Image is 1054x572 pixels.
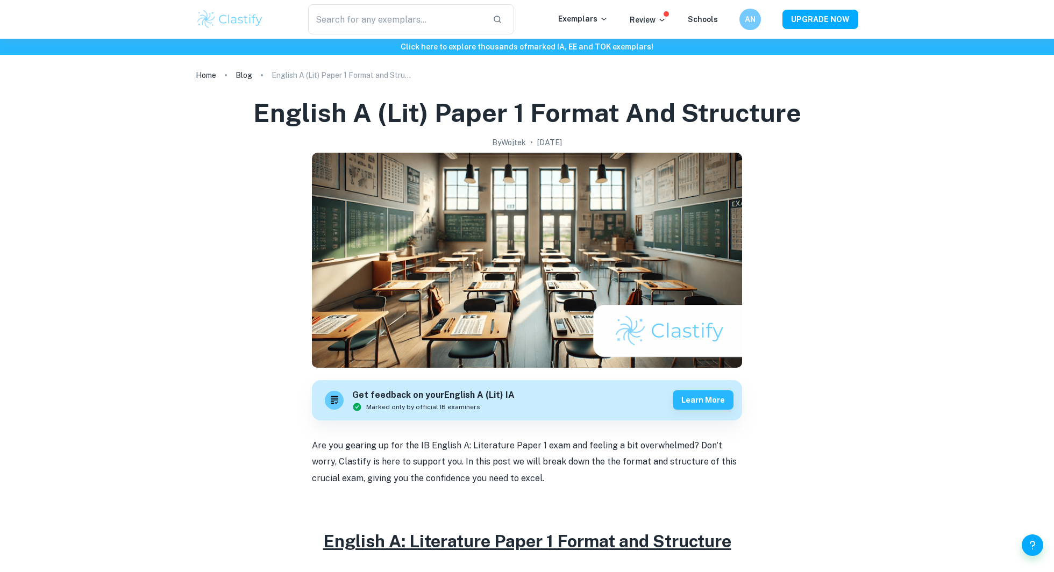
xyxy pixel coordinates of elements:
a: Get feedback on yourEnglish A (Lit) IAMarked only by official IB examinersLearn more [312,380,742,420]
p: • [530,137,533,148]
button: Learn more [673,390,733,410]
p: Review [630,14,666,26]
img: Clastify logo [196,9,264,30]
span: Marked only by official IB examiners [366,402,480,412]
img: English A (Lit) Paper 1 Format and Structure cover image [312,153,742,368]
p: Are you gearing up for the IB English A: Literature Paper 1 exam and feeling a bit overwhelmed? D... [312,438,742,487]
button: UPGRADE NOW [782,10,858,29]
a: Home [196,68,216,83]
p: English A (Lit) Paper 1 Format and Structure [272,69,411,81]
u: English A: Literature Paper 1 Format and Structure [323,531,731,551]
input: Search for any exemplars... [308,4,484,34]
h2: [DATE] [537,137,562,148]
h6: AN [744,13,757,25]
a: Schools [688,15,718,24]
button: Help and Feedback [1022,534,1043,556]
p: Exemplars [558,13,608,25]
button: AN [739,9,761,30]
h2: By Wojtek [492,137,526,148]
h1: English A (Lit) Paper 1 Format and Structure [253,96,801,130]
a: Blog [236,68,252,83]
h6: Get feedback on your English A (Lit) IA [352,389,515,402]
h6: Click here to explore thousands of marked IA, EE and TOK exemplars ! [2,41,1052,53]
